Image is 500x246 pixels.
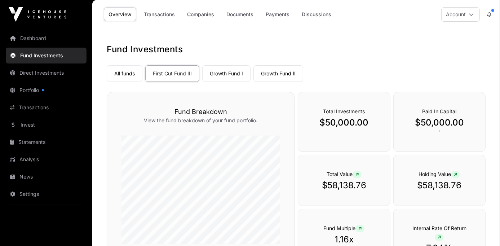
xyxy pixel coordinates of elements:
p: $58,138.76 [313,180,376,191]
a: Discussions [297,8,336,21]
a: Analysis [6,151,87,167]
div: ` [393,92,486,152]
a: Invest [6,117,87,133]
a: Portfolio [6,82,87,98]
a: Settings [6,186,87,202]
p: $58,138.76 [408,180,471,191]
a: Growth Fund II [253,65,303,82]
span: Total Investments [323,108,365,114]
h1: Fund Investments [107,44,486,55]
p: View the fund breakdown of your fund portfolio. [121,117,280,124]
a: Growth Fund I [202,65,251,82]
a: Payments [261,8,294,21]
h3: Fund Breakdown [121,107,280,117]
a: Companies [182,8,219,21]
a: First Cut Fund III [145,65,199,82]
span: Internal Rate Of Return [412,225,466,240]
a: Statements [6,134,87,150]
p: $50,000.00 [408,117,471,128]
iframe: Chat Widget [464,211,500,246]
a: News [6,169,87,185]
span: Holding Value [419,171,460,177]
button: Account [441,7,480,22]
a: Transactions [139,8,180,21]
a: Overview [104,8,136,21]
a: Transactions [6,100,87,115]
span: Paid In Capital [422,108,456,114]
a: Direct Investments [6,65,87,81]
a: All funds [107,65,142,82]
p: 1.16x [313,234,376,245]
a: Dashboard [6,30,87,46]
span: Fund Multiple [323,225,364,231]
span: Total Value [327,171,362,177]
a: Fund Investments [6,48,87,63]
a: Documents [222,8,258,21]
img: Icehouse Ventures Logo [9,7,66,22]
p: $50,000.00 [313,117,376,128]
